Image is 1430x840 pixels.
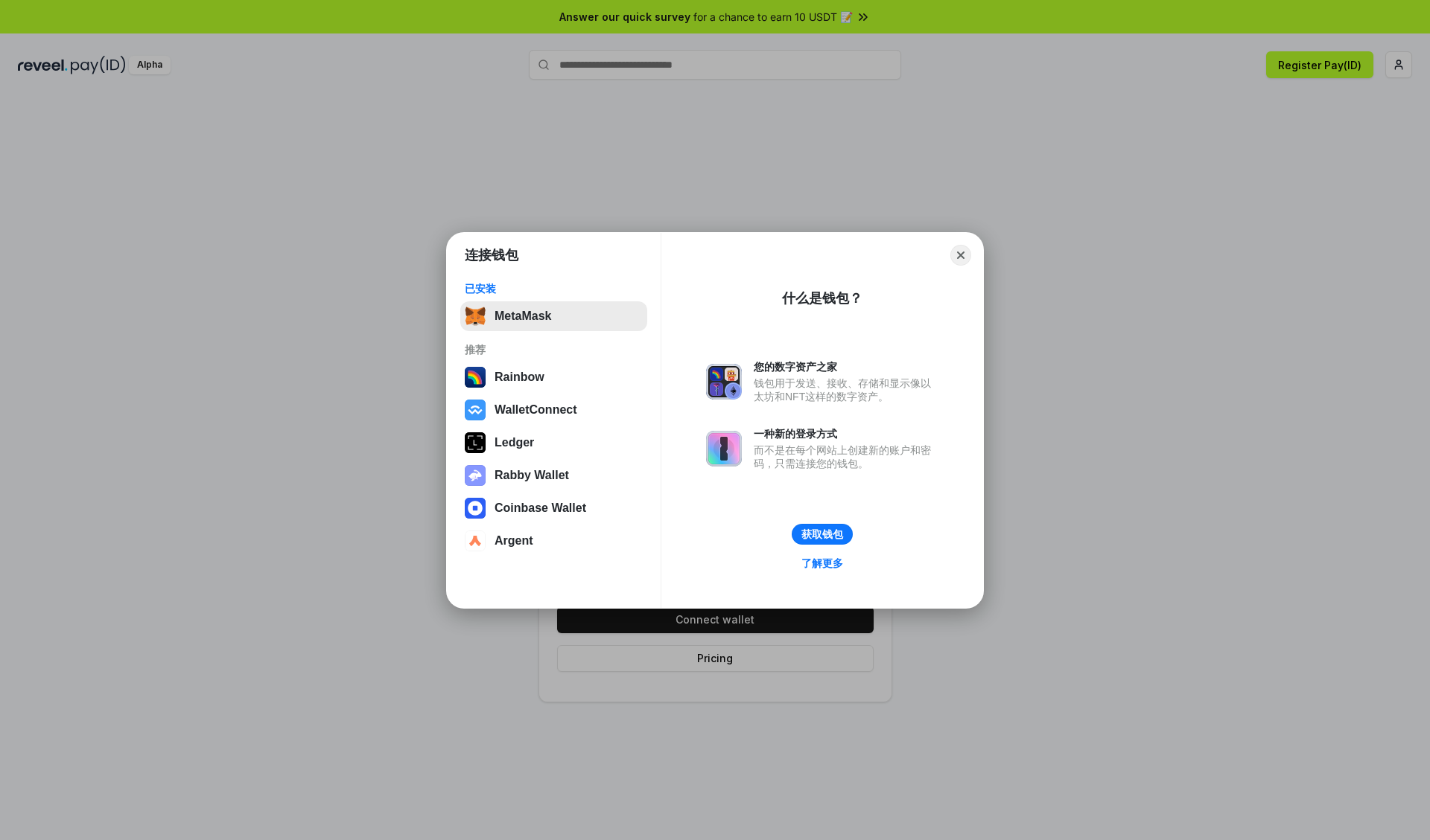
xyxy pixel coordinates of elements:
[460,461,647,490] button: Rabby Wallet
[460,526,647,556] button: Argent
[495,310,551,323] div: MetaMask
[801,557,843,570] div: 了解更多
[495,371,544,384] div: Rainbow
[460,395,647,425] button: WalletConnect
[465,367,486,388] img: svg+xml,%3Csvg%20width%3D%22120%22%20height%3D%22120%22%20viewBox%3D%220%200%20120%20120%22%20fil...
[706,364,742,400] img: svg+xml,%3Csvg%20xmlns%3D%22http%3A%2F%2Fwww.w3.org%2F2000%2Fsvg%22%20fill%3D%22none%22%20viewBox...
[495,436,534,449] div: Ledger
[754,443,938,470] div: 而不是在每个网站上创建新的账户和密码，只需连接您的钱包。
[792,524,853,545] button: 获取钱包
[465,246,518,264] h1: 连接钱包
[465,400,486,420] img: svg+xml,%3Csvg%20width%3D%2228%22%20height%3D%2228%22%20viewBox%3D%220%200%2028%2028%22%20fill%3D...
[950,245,971,266] button: Close
[460,493,647,523] button: Coinbase Wallet
[754,360,938,373] div: 您的数字资产之家
[465,498,486,519] img: svg+xml,%3Csvg%20width%3D%2228%22%20height%3D%2228%22%20viewBox%3D%220%200%2028%2028%22%20fill%3D...
[495,403,577,417] div: WalletConnect
[465,530,486,551] img: svg+xml,%3Csvg%20width%3D%2228%22%20height%3D%2228%22%20viewBox%3D%220%200%2028%2028%22%20fill%3D...
[706,431,742,467] img: svg+xml,%3Csvg%20xmlns%3D%22http%3A%2F%2Fwww.w3.org%2F2000%2Fsvg%22%20fill%3D%22none%22%20viewBox...
[465,306,486,327] img: svg+xml,%3Csvg%20fill%3D%22none%22%20height%3D%2233%22%20viewBox%3D%220%200%2035%2033%22%20width%...
[754,376,938,403] div: 钱包用于发送、接收、存储和显示像以太坊和NFT这样的数字资产。
[792,554,852,573] a: 了解更多
[801,528,843,541] div: 获取钱包
[460,428,647,458] button: Ledger
[495,469,569,482] div: Rabby Wallet
[782,289,862,307] div: 什么是钱包？
[495,501,586,515] div: Coinbase Wallet
[465,432,486,453] img: svg+xml,%3Csvg%20xmlns%3D%22http%3A%2F%2Fwww.w3.org%2F2000%2Fsvg%22%20width%3D%2228%22%20height%3...
[460,301,647,331] button: MetaMask
[465,465,486,486] img: svg+xml,%3Csvg%20xmlns%3D%22http%3A%2F%2Fwww.w3.org%2F2000%2Fsvg%22%20fill%3D%22none%22%20viewBox...
[754,427,938,440] div: 一种新的登录方式
[465,343,643,356] div: 推荐
[465,282,643,295] div: 已安装
[495,534,533,548] div: Argent
[460,362,647,392] button: Rainbow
